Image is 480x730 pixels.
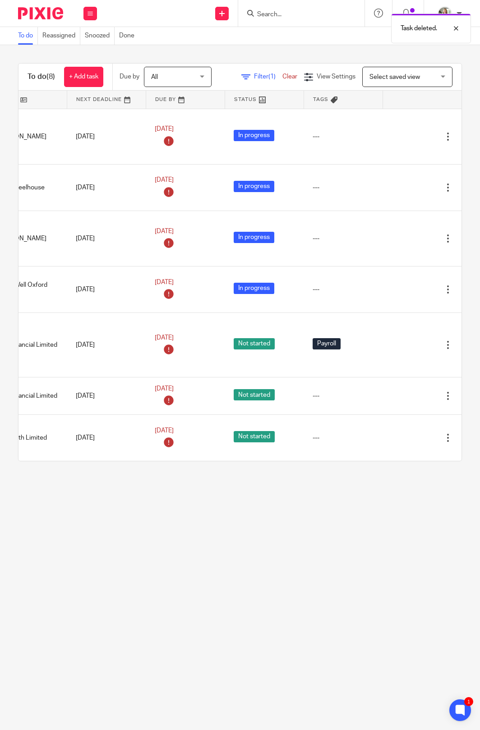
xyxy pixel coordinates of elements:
[234,232,274,243] span: In progress
[313,234,374,243] div: ---
[234,283,274,294] span: In progress
[313,97,328,102] span: Tags
[119,27,139,45] a: Done
[67,109,146,164] td: [DATE]
[155,427,174,434] span: [DATE]
[64,67,103,87] a: + Add task
[313,338,341,349] span: Payroll
[155,386,174,392] span: [DATE]
[234,181,274,192] span: In progress
[151,74,158,80] span: All
[313,183,374,192] div: ---
[28,72,55,82] h1: To do
[313,433,374,442] div: ---
[234,389,275,400] span: Not started
[18,27,38,45] a: To do
[67,377,146,414] td: [DATE]
[67,164,146,211] td: [DATE]
[254,73,282,80] span: Filter
[18,7,63,19] img: Pixie
[317,73,355,80] span: View Settings
[155,126,174,133] span: [DATE]
[42,27,80,45] a: Reassigned
[438,6,452,21] img: %233%20-%20Judi%20-%20HeadshotPro.png
[46,73,55,80] span: (8)
[369,74,420,80] span: Select saved view
[313,285,374,294] div: ---
[234,431,275,442] span: Not started
[155,335,174,341] span: [DATE]
[155,228,174,234] span: [DATE]
[67,414,146,460] td: [DATE]
[67,312,146,377] td: [DATE]
[464,697,473,706] div: 1
[313,391,374,400] div: ---
[234,130,274,141] span: In progress
[67,211,146,266] td: [DATE]
[313,132,374,141] div: ---
[120,72,139,81] p: Due by
[401,24,437,33] p: Task deleted.
[155,279,174,285] span: [DATE]
[282,73,297,80] a: Clear
[155,177,174,184] span: [DATE]
[268,73,276,80] span: (1)
[85,27,115,45] a: Snoozed
[67,266,146,313] td: [DATE]
[234,338,275,349] span: Not started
